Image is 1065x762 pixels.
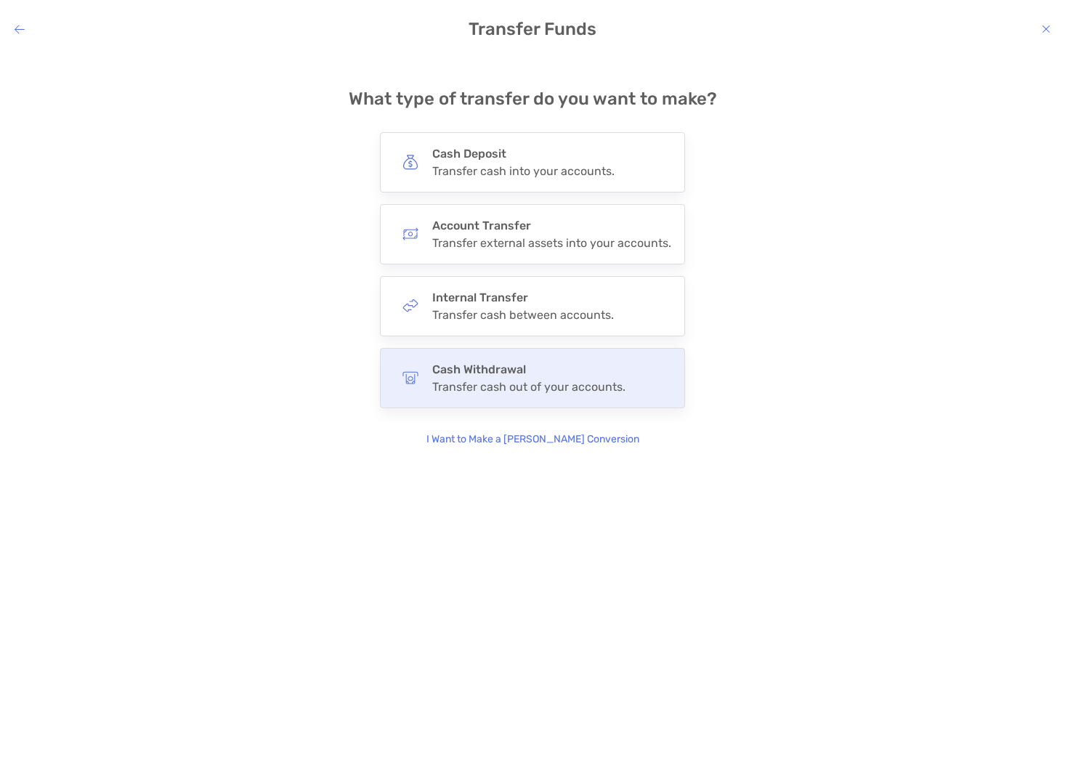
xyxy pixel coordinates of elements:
[432,164,615,178] div: Transfer cash into your accounts.
[432,219,671,232] h4: Account Transfer
[432,308,614,322] div: Transfer cash between accounts.
[432,291,614,304] h4: Internal Transfer
[432,380,625,394] div: Transfer cash out of your accounts.
[402,370,418,386] img: button icon
[402,298,418,314] img: button icon
[426,431,639,447] p: I Want to Make a [PERSON_NAME] Conversion
[402,154,418,170] img: button icon
[432,362,625,376] h4: Cash Withdrawal
[432,236,671,250] div: Transfer external assets into your accounts.
[432,147,615,161] h4: Cash Deposit
[402,226,418,242] img: button icon
[349,89,717,109] h4: What type of transfer do you want to make?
